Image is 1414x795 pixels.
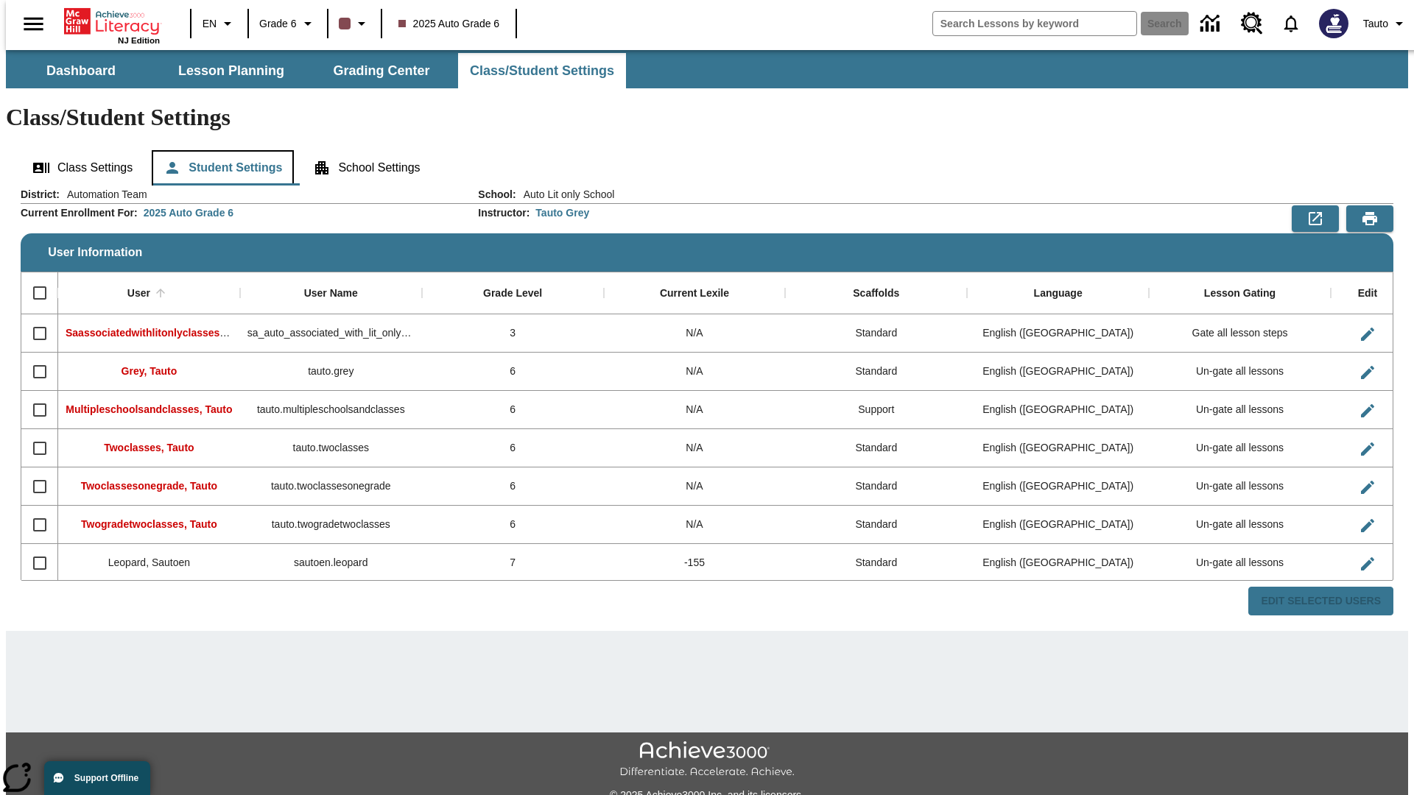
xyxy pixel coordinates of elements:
div: Un-gate all lessons [1149,544,1331,582]
button: Class color is dark brown. Change class color [333,10,376,37]
span: Saassociatedwithlitonlyclasses, Saassociatedwithlitonlyclasses [66,327,379,339]
div: User Name [304,287,358,300]
div: Standard [785,544,967,582]
div: 6 [422,467,604,506]
span: EN [203,16,217,32]
img: Achieve3000 Differentiate Accelerate Achieve [619,741,795,779]
div: English (US) [967,391,1149,429]
a: Data Center [1192,4,1232,44]
button: Edit User [1353,434,1382,464]
div: N/A [604,506,786,544]
div: 3 [422,314,604,353]
button: Select a new avatar [1310,4,1357,43]
button: Dashboard [7,53,155,88]
button: Edit User [1353,549,1382,579]
div: N/A [604,353,786,391]
button: Grade: Grade 6, Select a grade [253,10,323,37]
button: Language: EN, Select a language [196,10,243,37]
div: sa_auto_associated_with_lit_only_classes [240,314,422,353]
div: tauto.multipleschoolsandclasses [240,391,422,429]
div: -155 [604,544,786,582]
button: Edit User [1353,396,1382,425]
div: tauto.twoclassesonegrade [240,467,422,506]
input: search field [933,12,1136,35]
div: Language [1034,287,1083,300]
div: tauto.grey [240,353,422,391]
div: sautoen.leopard [240,544,422,582]
div: English (US) [967,506,1149,544]
div: Home [64,5,160,45]
div: SubNavbar [6,50,1408,88]
button: School Settings [301,150,432,185]
button: Export to CSV [1292,205,1339,232]
button: Open side menu [12,2,55,46]
div: tauto.twogradetwoclasses [240,506,422,544]
img: Avatar [1319,9,1348,38]
div: Grade Level [483,287,542,300]
div: Gate all lesson steps [1149,314,1331,353]
div: Lesson Gating [1204,287,1276,300]
span: Grey, Tauto [122,365,177,377]
h2: Instructor : [478,207,530,219]
h2: District : [21,188,60,201]
button: Edit User [1353,358,1382,387]
div: 6 [422,353,604,391]
h2: Current Enrollment For : [21,207,138,219]
span: Tauto [1363,16,1388,32]
div: N/A [604,429,786,467]
div: SubNavbar [6,53,627,88]
div: Un-gate all lessons [1149,506,1331,544]
button: Lesson Planning [158,53,305,88]
a: Home [64,7,160,36]
div: Un-gate all lessons [1149,353,1331,391]
div: Scaffolds [853,287,899,300]
div: Edit [1358,287,1377,300]
div: N/A [604,391,786,429]
div: Un-gate all lessons [1149,429,1331,467]
span: User Information [48,246,142,259]
div: Standard [785,467,967,506]
div: English (US) [967,429,1149,467]
div: 6 [422,506,604,544]
div: English (US) [967,467,1149,506]
button: Grading Center [308,53,455,88]
button: Print Preview [1346,205,1393,232]
div: Standard [785,314,967,353]
button: Edit User [1353,511,1382,540]
div: 2025 Auto Grade 6 [144,205,233,220]
button: Profile/Settings [1357,10,1414,37]
h2: School : [478,188,516,201]
div: English (US) [967,353,1149,391]
div: User [127,287,150,300]
span: 2025 Auto Grade 6 [398,16,500,32]
button: Support Offline [44,761,150,795]
button: Class Settings [21,150,144,185]
button: Edit User [1353,473,1382,502]
div: Tauto Grey [535,205,589,220]
div: English (US) [967,544,1149,582]
div: Standard [785,506,967,544]
span: Twogradetwoclasses, Tauto [81,518,217,530]
div: 6 [422,429,604,467]
div: N/A [604,314,786,353]
div: Un-gate all lessons [1149,467,1331,506]
span: Multipleschoolsandclasses, Tauto [66,403,232,415]
span: Grade 6 [259,16,297,32]
span: Twoclasses, Tauto [104,442,194,453]
div: Current Lexile [660,287,729,300]
span: Automation Team [60,187,147,202]
div: 6 [422,391,604,429]
a: Resource Center, Will open in new tab [1232,4,1272,43]
div: Class/Student Settings [21,150,1393,185]
button: Student Settings [152,150,294,185]
button: Class/Student Settings [458,53,626,88]
a: Notifications [1272,4,1310,43]
button: Edit User [1353,319,1382,349]
span: Twoclassesonegrade, Tauto [81,480,217,492]
div: tauto.twoclasses [240,429,422,467]
div: N/A [604,467,786,506]
div: English (US) [967,314,1149,353]
div: Support [785,391,967,429]
span: Support Offline [74,773,138,783]
div: Standard [785,353,967,391]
